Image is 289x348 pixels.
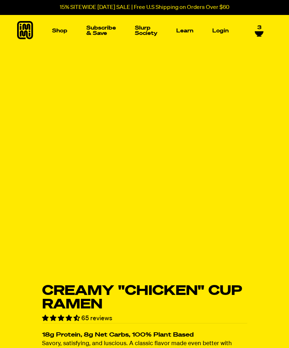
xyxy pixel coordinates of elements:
a: Shop [49,25,70,36]
a: Login [209,25,232,36]
h1: Creamy "Chicken" Cup Ramen [42,284,247,311]
a: Subscribe & Save [83,22,119,39]
a: 3 [255,25,264,37]
span: 3 [257,25,262,31]
p: 15% SITEWIDE [DATE] SALE | Free U.S Shipping on Orders Over $60 [60,4,229,11]
a: Learn [173,25,196,36]
h2: 18g Protein, 8g Net Carbs, 100% Plant Based [42,332,247,338]
a: Slurp Society [132,22,160,39]
span: 4.71 stars [42,315,81,322]
nav: Main navigation [49,15,232,46]
span: 65 reviews [81,315,112,322]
